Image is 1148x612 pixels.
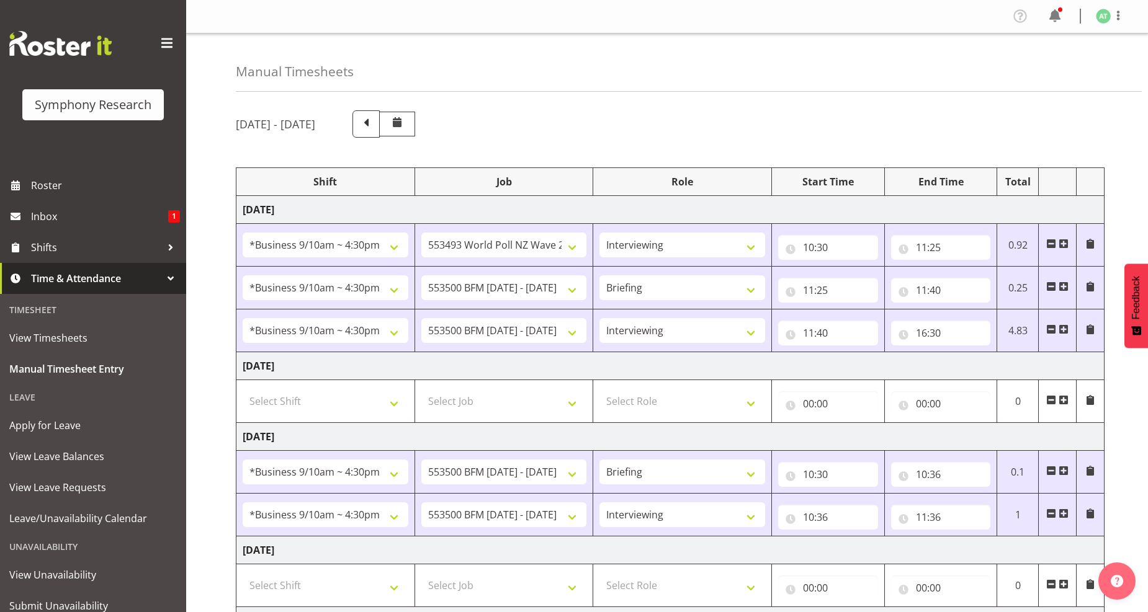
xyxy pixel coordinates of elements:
[3,559,183,590] a: View Unavailability
[3,322,183,353] a: View Timesheets
[891,575,991,600] input: Click to select...
[891,505,991,530] input: Click to select...
[997,309,1039,352] td: 4.83
[3,410,183,441] a: Apply for Leave
[778,462,878,487] input: Click to select...
[31,176,180,195] span: Roster
[9,329,177,347] span: View Timesheets
[997,494,1039,536] td: 1
[35,95,151,114] div: Symphony Research
[1096,9,1111,24] img: angela-tunnicliffe1838.jpg
[997,451,1039,494] td: 0.1
[236,352,1105,380] td: [DATE]
[3,472,183,503] a: View Leave Requests
[9,447,177,466] span: View Leave Balances
[778,575,878,600] input: Click to select...
[236,423,1105,451] td: [DATE]
[243,174,408,189] div: Shift
[997,267,1039,309] td: 0.25
[891,278,991,303] input: Click to select...
[891,235,991,260] input: Click to select...
[778,278,878,303] input: Click to select...
[236,64,354,79] h4: Manual Timesheets
[891,391,991,416] input: Click to select...
[891,462,991,487] input: Click to select...
[778,505,878,530] input: Click to select...
[31,207,168,226] span: Inbox
[1124,264,1148,348] button: Feedback - Show survey
[3,384,183,410] div: Leave
[778,391,878,416] input: Click to select...
[3,353,183,384] a: Manual Timesheet Entry
[31,238,161,257] span: Shifts
[421,174,587,189] div: Job
[9,565,177,584] span: View Unavailability
[236,536,1105,564] td: [DATE]
[3,297,183,322] div: Timesheet
[1111,575,1123,587] img: help-xxl-2.png
[778,235,878,260] input: Click to select...
[1131,276,1142,319] span: Feedback
[891,174,991,189] div: End Time
[778,321,878,345] input: Click to select...
[9,478,177,497] span: View Leave Requests
[997,564,1039,607] td: 0
[1003,174,1032,189] div: Total
[31,269,161,288] span: Time & Attendance
[236,117,315,131] h5: [DATE] - [DATE]
[9,416,177,435] span: Apply for Leave
[9,360,177,378] span: Manual Timesheet Entry
[3,503,183,534] a: Leave/Unavailability Calendar
[168,210,180,223] span: 1
[236,196,1105,224] td: [DATE]
[3,534,183,559] div: Unavailability
[599,174,765,189] div: Role
[891,321,991,345] input: Click to select...
[9,509,177,528] span: Leave/Unavailability Calendar
[3,441,183,472] a: View Leave Balances
[778,174,878,189] div: Start Time
[997,380,1039,423] td: 0
[997,224,1039,267] td: 0.92
[9,31,112,56] img: Rosterit website logo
